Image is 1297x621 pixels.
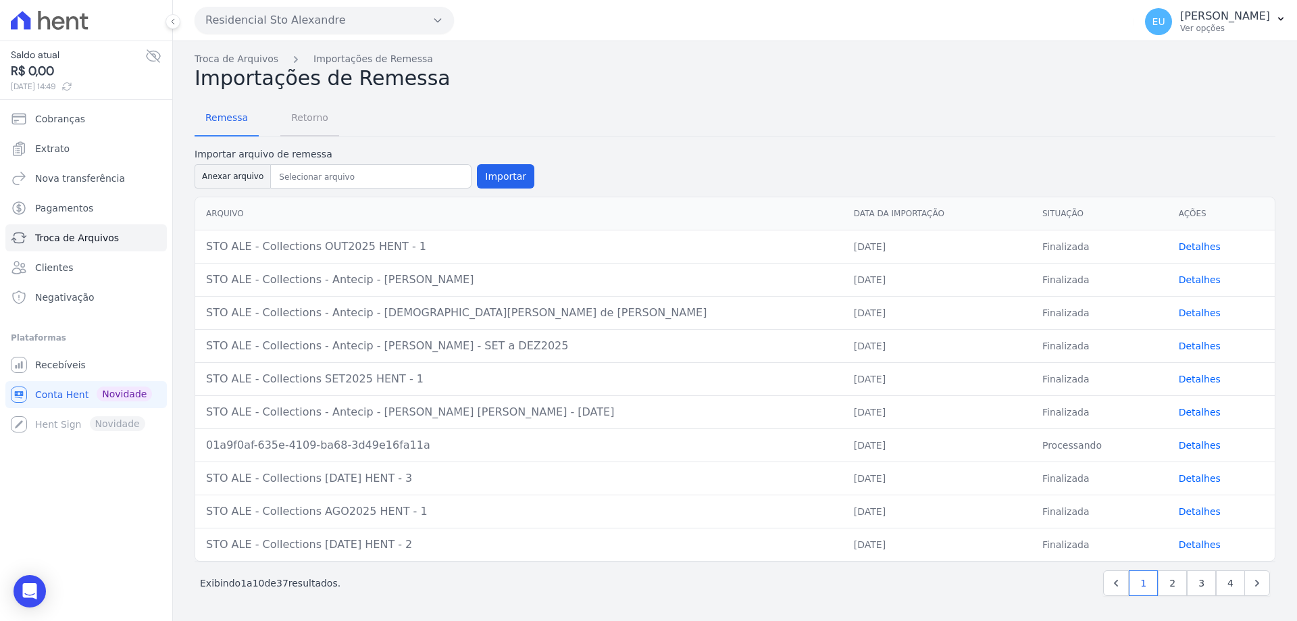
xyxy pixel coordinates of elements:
[843,230,1032,263] td: [DATE]
[276,578,288,589] span: 37
[1179,440,1221,451] a: Detalhes
[206,371,832,387] div: STO ALE - Collections SET2025 HENT - 1
[1032,395,1168,428] td: Finalizada
[5,254,167,281] a: Clientes
[1179,274,1221,285] a: Detalhes
[206,470,832,487] div: STO ALE - Collections [DATE] HENT - 3
[35,172,125,185] span: Nova transferência
[206,305,832,321] div: STO ALE - Collections - Antecip - [DEMOGRAPHIC_DATA][PERSON_NAME] de [PERSON_NAME]
[477,164,534,189] button: Importar
[5,135,167,162] a: Extrato
[195,7,454,34] button: Residencial Sto Alexandre
[35,261,73,274] span: Clientes
[5,381,167,408] a: Conta Hent Novidade
[5,105,167,132] a: Cobranças
[1180,23,1270,34] p: Ver opções
[1187,570,1216,596] a: 3
[1179,407,1221,418] a: Detalhes
[1032,197,1168,230] th: Situação
[206,503,832,520] div: STO ALE - Collections AGO2025 HENT - 1
[1032,362,1168,395] td: Finalizada
[253,578,265,589] span: 10
[5,224,167,251] a: Troca de Arquivos
[1129,570,1158,596] a: 1
[843,428,1032,462] td: [DATE]
[35,388,88,401] span: Conta Hent
[1032,428,1168,462] td: Processando
[843,395,1032,428] td: [DATE]
[200,576,340,590] p: Exibindo a de resultados.
[206,537,832,553] div: STO ALE - Collections [DATE] HENT - 2
[1032,263,1168,296] td: Finalizada
[206,239,832,255] div: STO ALE - Collections OUT2025 HENT - 1
[195,197,843,230] th: Arquivo
[195,101,259,136] a: Remessa
[35,231,119,245] span: Troca de Arquivos
[35,112,85,126] span: Cobranças
[1179,341,1221,351] a: Detalhes
[206,437,832,453] div: 01a9f0af-635e-4109-ba68-3d49e16fa11a
[1032,329,1168,362] td: Finalizada
[195,147,534,162] label: Importar arquivo de remessa
[195,52,1275,66] nav: Breadcrumb
[35,201,93,215] span: Pagamentos
[1032,495,1168,528] td: Finalizada
[97,387,152,401] span: Novidade
[1180,9,1270,23] p: [PERSON_NAME]
[1134,3,1297,41] button: EU [PERSON_NAME] Ver opções
[1032,528,1168,561] td: Finalizada
[1179,473,1221,484] a: Detalhes
[206,272,832,288] div: STO ALE - Collections - Antecip - [PERSON_NAME]
[1244,570,1270,596] a: Next
[280,101,339,136] a: Retorno
[5,351,167,378] a: Recebíveis
[5,165,167,192] a: Nova transferência
[206,404,832,420] div: STO ALE - Collections - Antecip - [PERSON_NAME] [PERSON_NAME] - [DATE]
[1032,230,1168,263] td: Finalizada
[843,362,1032,395] td: [DATE]
[843,197,1032,230] th: Data da Importação
[11,48,145,62] span: Saldo atual
[11,105,161,438] nav: Sidebar
[5,195,167,222] a: Pagamentos
[1179,539,1221,550] a: Detalhes
[1179,506,1221,517] a: Detalhes
[1168,197,1275,230] th: Ações
[1032,296,1168,329] td: Finalizada
[240,578,247,589] span: 1
[1152,17,1165,26] span: EU
[1179,374,1221,384] a: Detalhes
[1179,307,1221,318] a: Detalhes
[11,80,145,93] span: [DATE] 14:49
[11,330,161,346] div: Plataformas
[11,62,145,80] span: R$ 0,00
[5,284,167,311] a: Negativação
[843,495,1032,528] td: [DATE]
[195,66,1275,91] h2: Importações de Remessa
[197,104,256,131] span: Remessa
[843,329,1032,362] td: [DATE]
[35,291,95,304] span: Negativação
[283,104,336,131] span: Retorno
[1103,570,1129,596] a: Previous
[14,575,46,607] div: Open Intercom Messenger
[1216,570,1245,596] a: 4
[843,462,1032,495] td: [DATE]
[206,338,832,354] div: STO ALE - Collections - Antecip - [PERSON_NAME] - SET a DEZ2025
[35,142,70,155] span: Extrato
[195,52,278,66] a: Troca de Arquivos
[274,169,468,185] input: Selecionar arquivo
[35,358,86,372] span: Recebíveis
[1158,570,1187,596] a: 2
[843,528,1032,561] td: [DATE]
[1032,462,1168,495] td: Finalizada
[843,296,1032,329] td: [DATE]
[1179,241,1221,252] a: Detalhes
[195,164,271,189] button: Anexar arquivo
[843,263,1032,296] td: [DATE]
[313,52,433,66] a: Importações de Remessa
